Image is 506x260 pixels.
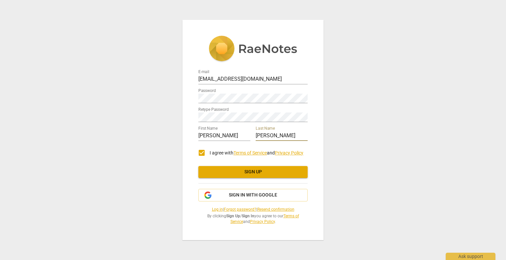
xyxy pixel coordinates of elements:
label: Retype Password [198,108,229,112]
b: Sign In [242,214,254,218]
span: I agree with and [210,150,303,155]
div: Ask support [446,253,495,260]
img: 5ac2273c67554f335776073100b6d88f.svg [209,36,297,63]
b: Sign Up [226,214,240,218]
label: Last Name [256,127,275,131]
a: Privacy Policy [275,150,303,155]
span: Sign in with Google [229,192,277,198]
a: Privacy Policy [250,219,275,224]
label: E-mail [198,70,209,74]
label: Password [198,89,216,93]
button: Sign up [198,166,308,178]
a: Terms of Service [230,214,299,224]
a: Terms of Service [233,150,267,155]
a: Forgot password? [224,207,256,212]
a: Log in [212,207,223,212]
a: Resend confirmation [257,207,294,212]
label: First Name [198,127,218,131]
span: | | [198,207,308,212]
button: Sign in with Google [198,189,308,201]
span: By clicking / you agree to our and . [198,213,308,224]
span: Sign up [204,169,302,175]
